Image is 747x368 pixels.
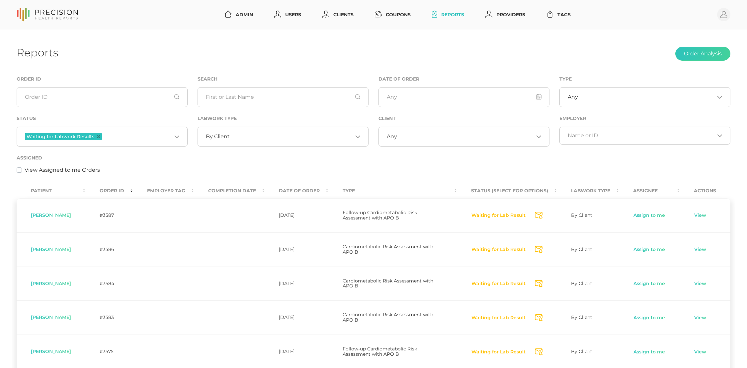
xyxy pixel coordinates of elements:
[17,46,58,59] h1: Reports
[429,9,467,21] a: Reports
[230,133,353,140] input: Search for option
[535,212,542,219] svg: Send Notification
[535,314,542,321] svg: Send Notification
[578,94,714,100] input: Search for option
[198,127,369,147] div: Search for option
[694,349,706,355] a: View
[471,315,526,321] button: Waiting for Lab Result
[619,183,680,198] th: Assignee : activate to sort column ascending
[31,212,71,218] span: [PERSON_NAME]
[559,116,586,121] label: Employer
[378,116,396,121] label: Client
[559,87,730,107] div: Search for option
[206,133,230,140] span: By Client
[633,315,665,321] a: Assign to me
[471,246,526,253] button: Waiting for Lab Result
[31,246,71,252] span: [PERSON_NAME]
[343,278,433,289] span: Cardiometabolic Risk Assessment with APO B
[343,244,433,255] span: Cardiometabolic Risk Assessment with APO B
[103,132,172,141] input: Search for option
[675,47,730,61] button: Order Analysis
[17,87,188,107] input: Order ID
[568,132,714,139] input: Search for option
[397,133,534,140] input: Search for option
[571,280,592,286] span: By Client
[571,212,592,218] span: By Client
[85,183,133,198] th: Order ID : activate to sort column ascending
[97,135,100,138] button: Deselect Waiting for Labwork Results
[633,349,665,355] a: Assign to me
[571,348,592,354] span: By Client
[378,127,549,147] div: Search for option
[265,267,328,301] td: [DATE]
[680,183,730,198] th: Actions
[85,232,133,267] td: #3586
[483,9,528,21] a: Providers
[17,183,85,198] th: Patient : activate to sort column ascending
[272,9,304,21] a: Users
[568,94,578,100] span: Any
[31,280,71,286] span: [PERSON_NAME]
[378,76,419,82] label: Date of Order
[85,267,133,301] td: #3584
[31,314,71,320] span: [PERSON_NAME]
[372,9,413,21] a: Coupons
[694,246,706,253] a: View
[17,155,42,161] label: Assigned
[559,127,730,145] div: Search for option
[571,246,592,252] span: By Client
[557,183,619,198] th: Labwork Type : activate to sort column ascending
[265,232,328,267] td: [DATE]
[198,76,217,82] label: Search
[471,212,526,219] button: Waiting for Lab Result
[194,183,265,198] th: Completion Date : activate to sort column ascending
[85,300,133,335] td: #3583
[535,246,542,253] svg: Send Notification
[133,183,194,198] th: Employer Tag : activate to sort column ascending
[343,210,417,221] span: Follow-up Cardiometabolic Risk Assessment with APO B
[328,183,457,198] th: Type : activate to sort column ascending
[320,9,356,21] a: Clients
[17,76,41,82] label: Order ID
[27,134,94,139] span: Waiting for Labwork Results
[694,212,706,219] a: View
[457,183,557,198] th: Status (Select for Options) : activate to sort column ascending
[25,166,100,174] label: View Assigned to me Orders
[343,312,433,323] span: Cardiometabolic Risk Assessment with APO B
[559,76,572,82] label: Type
[198,116,237,121] label: Labwork Type
[535,280,542,287] svg: Send Notification
[694,280,706,287] a: View
[378,87,549,107] input: Any
[17,127,188,147] div: Search for option
[571,314,592,320] span: By Client
[31,348,71,354] span: [PERSON_NAME]
[265,300,328,335] td: [DATE]
[471,349,526,355] button: Waiting for Lab Result
[544,9,573,21] a: Tags
[694,315,706,321] a: View
[387,133,397,140] span: Any
[265,198,328,232] td: [DATE]
[343,346,417,357] span: Follow-up Cardiometabolic Risk Assessment with APO B
[471,280,526,287] button: Waiting for Lab Result
[633,246,665,253] a: Assign to me
[633,280,665,287] a: Assign to me
[85,198,133,232] td: #3587
[198,87,369,107] input: First or Last Name
[222,9,256,21] a: Admin
[17,116,36,121] label: Status
[633,212,665,219] a: Assign to me
[265,183,328,198] th: Date Of Order : activate to sort column ascending
[535,348,542,355] svg: Send Notification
